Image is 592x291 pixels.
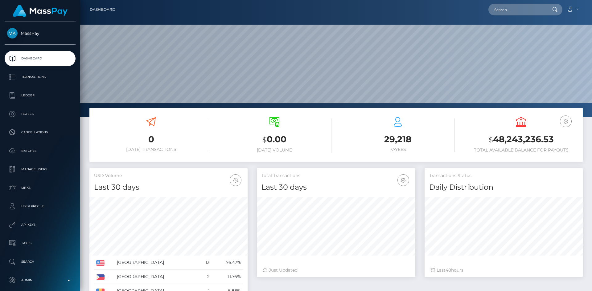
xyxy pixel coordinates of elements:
h4: Daily Distribution [429,182,578,193]
p: Manage Users [7,165,73,174]
a: Manage Users [5,162,76,177]
small: $ [489,135,493,144]
a: Payees [5,106,76,122]
p: Taxes [7,239,73,248]
p: Batches [7,146,73,156]
td: 76.47% [212,256,243,270]
h6: [DATE] Volume [217,148,331,153]
td: 2 [198,270,212,284]
p: Dashboard [7,54,73,63]
p: Search [7,257,73,266]
img: PH.png [96,274,105,280]
input: Search... [488,4,546,15]
h5: USD Volume [94,173,243,179]
td: [GEOGRAPHIC_DATA] [115,270,199,284]
h5: Transactions Status [429,173,578,179]
h4: Last 30 days [261,182,410,193]
h6: Payees [341,147,455,152]
span: 48 [446,267,451,273]
td: [GEOGRAPHIC_DATA] [115,256,199,270]
small: $ [262,135,267,144]
h6: [DATE] Transactions [94,147,208,152]
a: Cancellations [5,125,76,140]
h6: Total Available Balance for Payouts [464,148,578,153]
h3: 48,243,236.53 [464,133,578,146]
h3: 0.00 [217,133,331,146]
a: Dashboard [5,51,76,66]
td: 13 [198,256,212,270]
span: MassPay [5,30,76,36]
a: Search [5,254,76,269]
p: Transactions [7,72,73,82]
td: 11.76% [212,270,243,284]
p: Payees [7,109,73,119]
p: Cancellations [7,128,73,137]
div: Just Updated [263,267,409,273]
a: User Profile [5,199,76,214]
a: Ledger [5,88,76,103]
img: MassPay Logo [13,5,68,17]
a: Dashboard [90,3,115,16]
a: Batches [5,143,76,159]
a: Transactions [5,69,76,85]
img: MassPay [7,28,18,38]
a: Admin [5,273,76,288]
h4: Last 30 days [94,182,243,193]
p: Admin [7,276,73,285]
p: API Keys [7,220,73,229]
p: Ledger [7,91,73,100]
h3: 29,218 [341,133,455,145]
h5: Total Transactions [261,173,410,179]
a: API Keys [5,217,76,232]
img: US.png [96,260,105,266]
a: Taxes [5,236,76,251]
p: User Profile [7,202,73,211]
div: Last hours [431,267,577,273]
a: Links [5,180,76,196]
p: Links [7,183,73,192]
h3: 0 [94,133,208,145]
